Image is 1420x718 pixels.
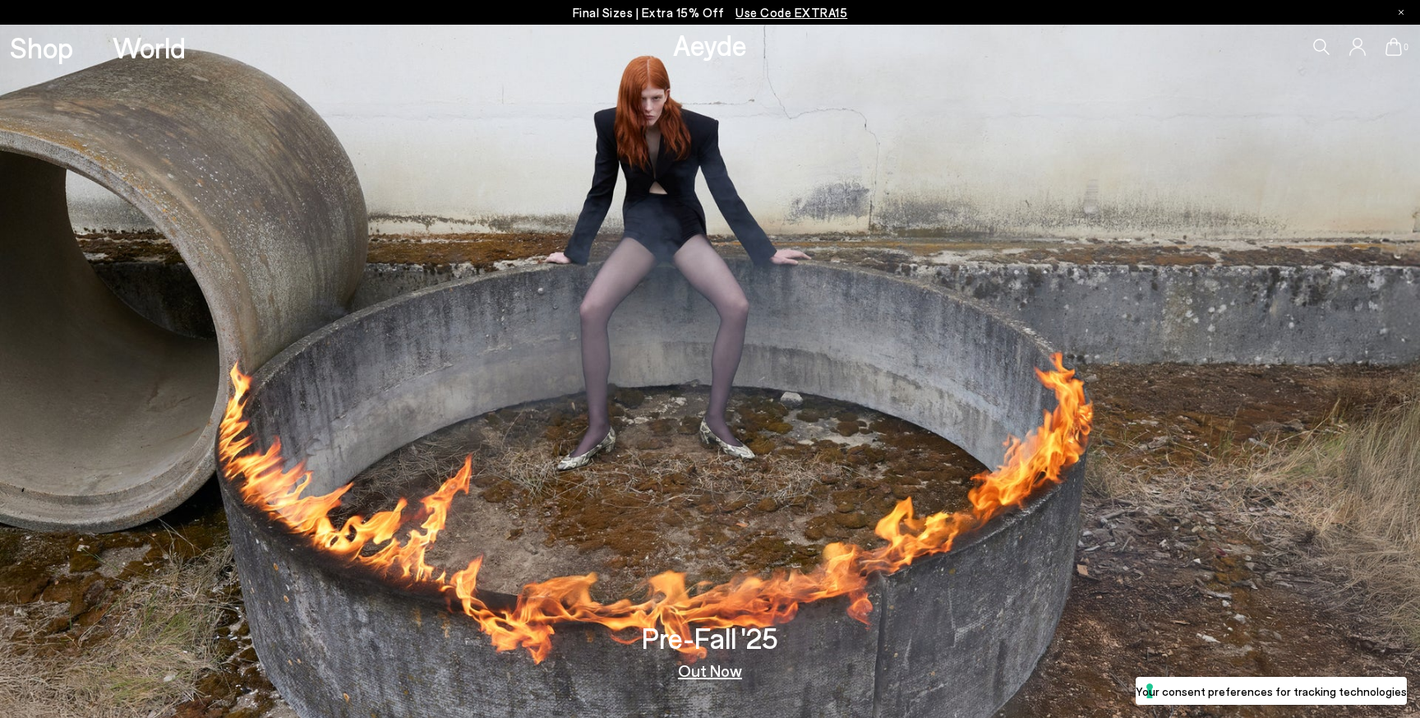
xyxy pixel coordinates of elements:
[678,662,742,679] a: Out Now
[113,33,186,62] a: World
[1402,43,1410,52] span: 0
[642,623,778,652] h3: Pre-Fall '25
[673,27,747,62] a: Aeyde
[10,33,73,62] a: Shop
[1136,677,1407,705] button: Your consent preferences for tracking technologies
[1385,38,1402,56] a: 0
[573,2,848,23] p: Final Sizes | Extra 15% Off
[735,5,847,20] span: Navigate to /collections/ss25-final-sizes
[1136,683,1407,700] label: Your consent preferences for tracking technologies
